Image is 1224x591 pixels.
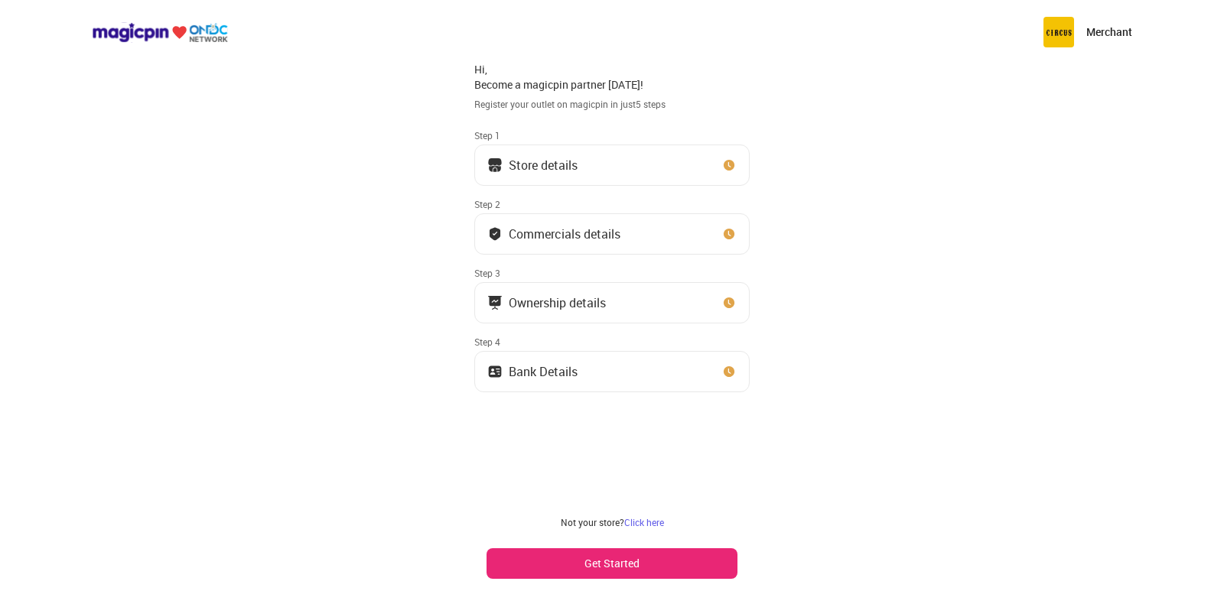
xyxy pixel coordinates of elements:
[487,548,737,579] button: Get Started
[561,516,624,528] span: Not your store?
[474,267,750,279] div: Step 3
[509,161,578,169] div: Store details
[487,364,503,379] img: ownership_icon.37569ceb.svg
[721,364,737,379] img: clock_icon_new.67dbf243.svg
[92,22,228,43] img: ondc-logo-new-small.8a59708e.svg
[474,129,750,141] div: Step 1
[474,336,750,348] div: Step 4
[721,157,737,173] img: clock_icon_new.67dbf243.svg
[721,295,737,310] img: clock_icon_new.67dbf243.svg
[509,368,578,375] div: Bank Details
[721,226,737,242] img: clock_icon_new.67dbf243.svg
[1043,17,1074,47] img: circus.b677b59b.png
[474,145,750,186] button: Store details
[474,351,750,392] button: Bank Details
[474,282,750,323] button: Ownership details
[1086,24,1132,40] p: Merchant
[474,98,750,111] div: Register your outlet on magicpin in just 5 steps
[509,299,606,307] div: Ownership details
[474,62,750,92] div: Hi, Become a magicpin partner [DATE]!
[509,230,620,238] div: Commercials details
[474,213,750,255] button: Commercials details
[624,516,664,528] a: Click here
[474,198,750,210] div: Step 2
[487,226,503,242] img: bank_details_tick.fdc3558c.svg
[487,295,503,310] img: commercials_icon.983f7837.svg
[487,157,503,173] img: storeIcon.9b1f7264.svg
